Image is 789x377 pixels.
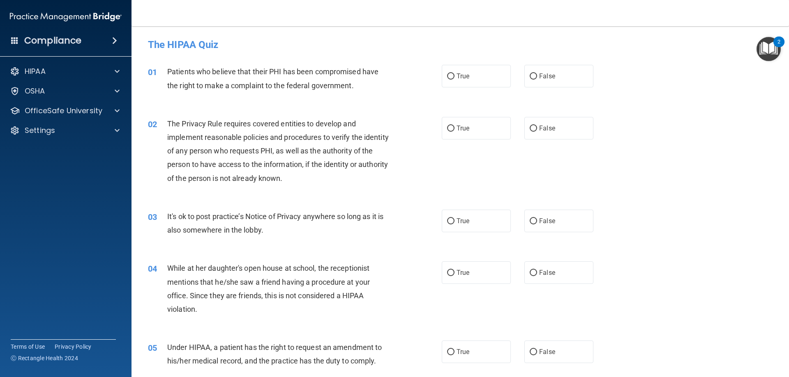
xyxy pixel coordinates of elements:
[25,66,46,76] p: HIPAA
[10,9,122,25] img: PMB logo
[539,124,555,132] span: False
[148,67,157,77] span: 01
[530,73,537,80] input: False
[25,106,102,116] p: OfficeSafe University
[457,72,469,80] span: True
[148,39,773,50] h4: The HIPAA Quiz
[530,126,537,132] input: False
[148,264,157,274] span: 04
[167,343,382,365] span: Under HIPAA, a patient has the right to request an amendment to his/her medical record, and the p...
[55,343,92,351] a: Privacy Policy
[457,348,469,356] span: True
[777,42,780,53] div: 2
[148,212,157,222] span: 03
[11,343,45,351] a: Terms of Use
[530,270,537,276] input: False
[24,35,81,46] h4: Compliance
[11,354,78,362] span: Ⓒ Rectangle Health 2024
[25,126,55,135] p: Settings
[10,106,120,116] a: OfficeSafe University
[10,86,120,96] a: OSHA
[10,66,120,76] a: HIPAA
[10,126,120,135] a: Settings
[457,124,469,132] span: True
[539,269,555,276] span: False
[447,349,454,355] input: True
[447,218,454,224] input: True
[530,218,537,224] input: False
[447,270,454,276] input: True
[447,126,454,132] input: True
[539,72,555,80] span: False
[167,212,383,234] span: It's ok to post practice’s Notice of Privacy anywhere so long as it is also somewhere in the lobby.
[539,348,555,356] span: False
[457,269,469,276] span: True
[530,349,537,355] input: False
[167,119,389,183] span: The Privacy Rule requires covered entities to develop and implement reasonable policies and proce...
[167,264,370,313] span: While at her daughter's open house at school, the receptionist mentions that he/she saw a friend ...
[757,37,781,61] button: Open Resource Center, 2 new notifications
[167,67,378,89] span: Patients who believe that their PHI has been compromised have the right to make a complaint to th...
[148,119,157,129] span: 02
[447,73,454,80] input: True
[539,217,555,225] span: False
[457,217,469,225] span: True
[148,343,157,353] span: 05
[25,86,45,96] p: OSHA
